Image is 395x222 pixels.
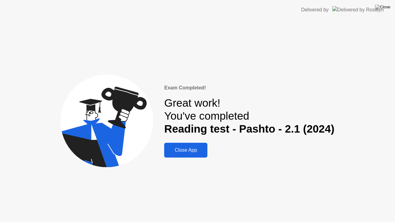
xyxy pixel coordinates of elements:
[332,6,384,13] img: Delivered by Rosalyn
[166,147,206,153] div: Close App
[164,84,334,92] div: Exam Completed!
[375,5,390,10] img: Close
[164,97,334,136] div: Great work! You've completed
[164,143,207,158] button: Close App
[164,123,334,135] b: Reading test - Pashto - 2.1 (2024)
[301,6,329,14] div: Delivered by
